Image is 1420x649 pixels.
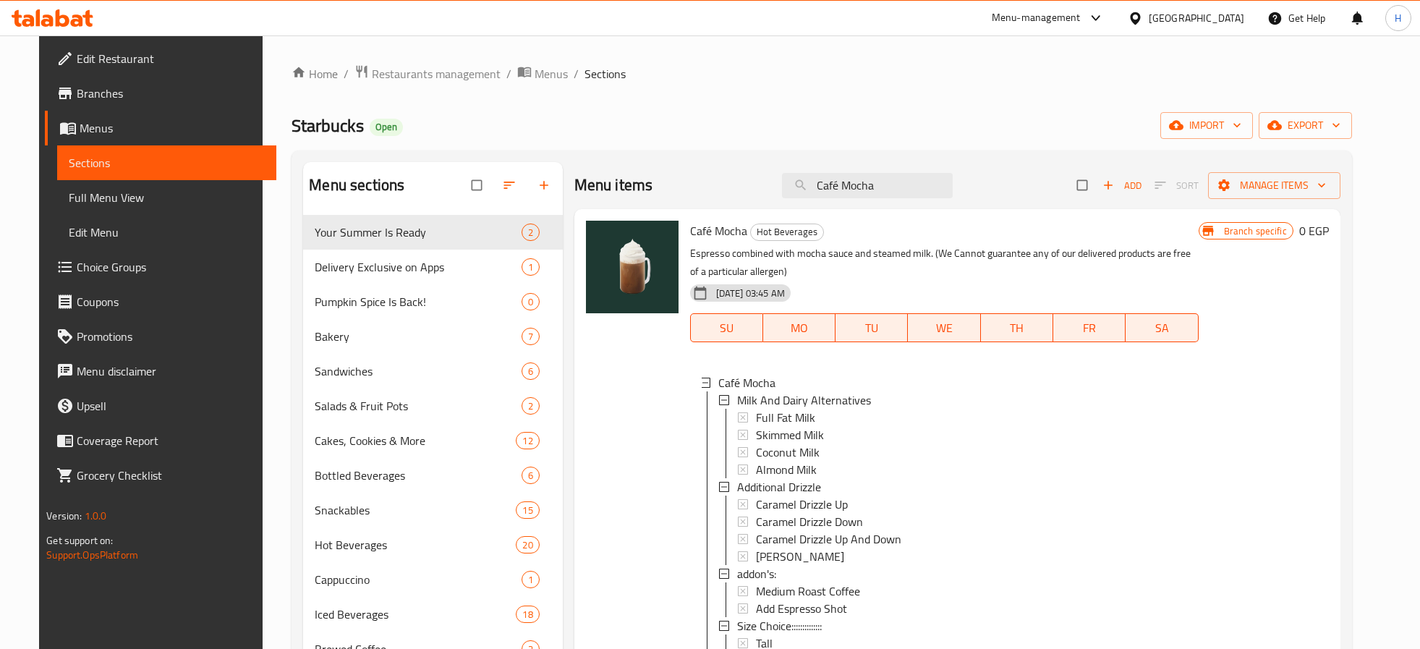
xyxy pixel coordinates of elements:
span: Skimmed Milk [756,426,824,444]
p: Espresso combined with mocha sauce and steamed milk. (We Cannot guarantee any of our delivered pr... [690,245,1199,281]
a: Edit Menu [57,215,276,250]
span: Coverage Report [77,432,265,449]
a: Restaurants management [354,64,501,83]
li: / [344,65,349,82]
span: Menus [80,119,265,137]
li: / [574,65,579,82]
span: Bottled Beverages [315,467,521,484]
span: Get support on: [46,531,113,550]
span: Hot Beverages [315,536,516,553]
button: SU [690,313,763,342]
div: Menu-management [992,9,1081,27]
span: FR [1059,318,1120,339]
button: Manage items [1208,172,1340,199]
div: Salads & Fruit Pots2 [303,389,562,423]
span: Menus [535,65,568,82]
a: Full Menu View [57,180,276,215]
span: 18 [516,608,538,622]
button: MO [763,313,836,342]
span: Pumpkin Spice Is Back! [315,293,521,310]
span: export [1270,116,1340,135]
span: 12 [516,434,538,448]
span: Open [370,121,403,133]
span: Coupons [77,293,265,310]
span: Choice Groups [77,258,265,276]
span: addon's: [737,565,776,582]
span: WE [914,318,974,339]
div: items [516,536,539,553]
button: TH [981,313,1053,342]
div: Cappuccino [315,571,521,588]
a: Coupons [45,284,276,319]
input: search [782,173,953,198]
a: Menu disclaimer [45,354,276,389]
span: Caramel Drizzle Down [756,513,863,530]
span: TU [841,318,902,339]
button: WE [908,313,980,342]
a: Menus [517,64,568,83]
div: Iced Beverages [315,606,516,623]
nav: breadcrumb [292,64,1351,83]
button: import [1160,112,1253,139]
div: Bakery [315,328,521,345]
span: Your Summer Is Ready [315,224,521,241]
div: items [522,224,540,241]
span: Delivery Exclusive on Apps [315,258,521,276]
span: Manage items [1220,177,1329,195]
span: Add [1102,177,1141,194]
div: items [522,362,540,380]
span: Salads & Fruit Pots [315,397,521,415]
span: Restaurants management [372,65,501,82]
span: 20 [516,538,538,552]
button: Add section [528,169,563,201]
span: Café Mocha [718,374,775,391]
div: [GEOGRAPHIC_DATA] [1149,10,1244,26]
span: 2 [522,226,539,239]
div: items [522,397,540,415]
img: Café Mocha [586,221,679,313]
span: Add item [1099,174,1145,197]
button: Add [1099,174,1145,197]
span: [DATE] 03:45 AM [710,287,791,300]
span: Full Fat Milk [756,409,815,426]
span: Sort sections [493,169,528,201]
div: Open [370,119,403,136]
div: Cakes, Cookies & More12 [303,423,562,458]
a: Home [292,65,338,82]
div: items [516,606,539,623]
span: Version: [46,506,82,525]
span: Edit Restaurant [77,50,265,67]
span: Hot Beverages [751,224,823,240]
span: Select section [1068,171,1099,199]
span: Sandwiches [315,362,521,380]
span: 1 [522,573,539,587]
span: 1.0.0 [85,506,107,525]
div: items [516,432,539,449]
div: items [522,258,540,276]
span: 6 [522,365,539,378]
span: Promotions [77,328,265,345]
span: Edit Menu [69,224,265,241]
span: Add Espresso Shot [756,600,847,617]
div: Cappuccino1 [303,562,562,597]
span: Sections [584,65,626,82]
div: Sandwiches6 [303,354,562,389]
span: Café Mocha [690,220,747,242]
span: Additional Drizzle [737,478,821,496]
a: Choice Groups [45,250,276,284]
span: 15 [516,504,538,517]
a: Promotions [45,319,276,354]
span: Starbucks [292,109,364,142]
div: items [522,328,540,345]
span: Snackables [315,501,516,519]
h6: 0 EGP [1299,221,1329,241]
span: Size Choice:::::::::::::: [737,617,822,635]
div: Pumpkin Spice Is Back!0 [303,284,562,319]
span: Milk And Dairy Alternatives [737,391,871,409]
span: Cakes, Cookies & More [315,432,516,449]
